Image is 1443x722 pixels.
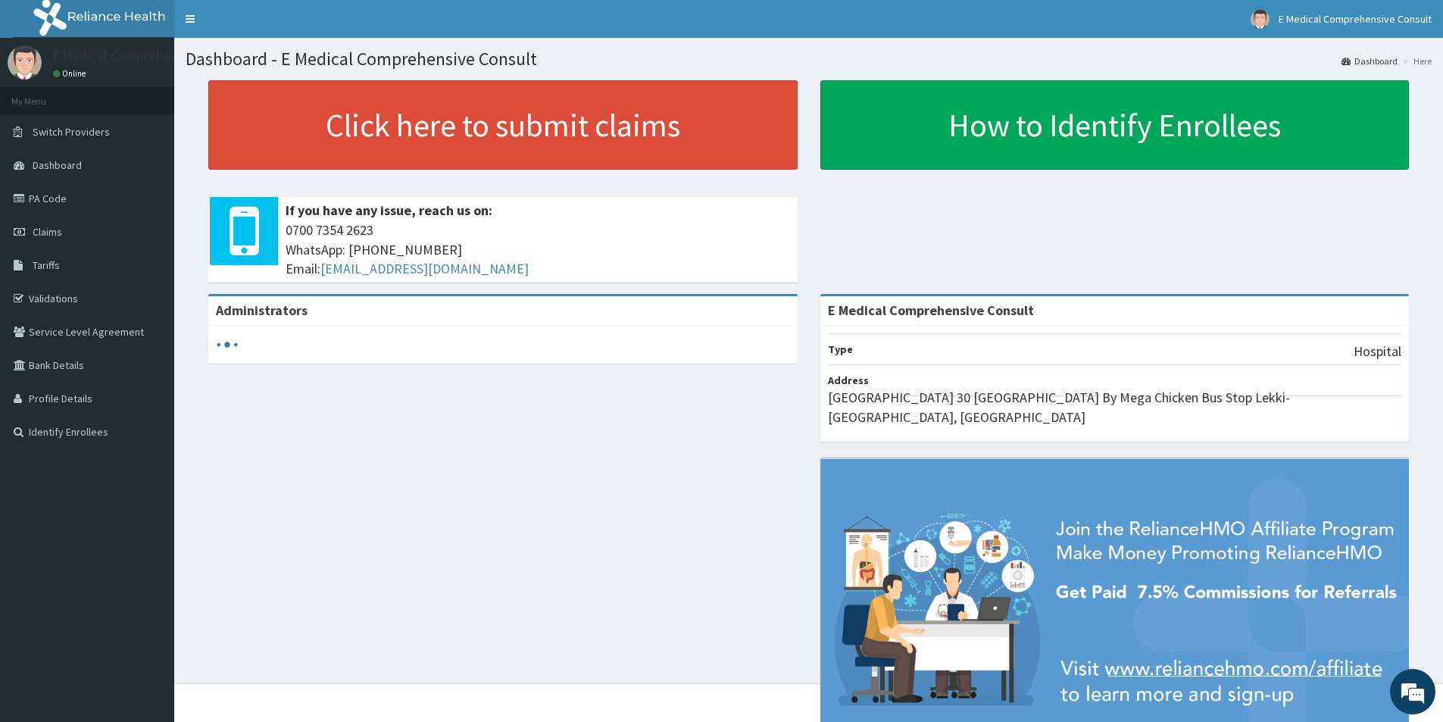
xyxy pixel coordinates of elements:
[1341,55,1398,67] a: Dashboard
[53,49,251,63] p: E Medical Comprehensive Consult
[33,125,110,139] span: Switch Providers
[820,80,1410,170] a: How to Identify Enrollees
[186,49,1432,69] h1: Dashboard - E Medical Comprehensive Consult
[216,302,308,319] b: Administrators
[216,333,239,356] svg: audio-loading
[1399,55,1432,67] li: Here
[286,202,492,219] b: If you have any issue, reach us on:
[33,258,60,272] span: Tariffs
[1279,12,1432,26] span: E Medical Comprehensive Consult
[8,45,42,80] img: User Image
[828,388,1402,427] p: [GEOGRAPHIC_DATA] 30 [GEOGRAPHIC_DATA] By Mega Chicken Bus Stop Lekki-[GEOGRAPHIC_DATA], [GEOGRAP...
[33,158,82,172] span: Dashboard
[828,302,1034,319] strong: E Medical Comprehensive Consult
[33,225,62,239] span: Claims
[320,260,529,277] a: [EMAIL_ADDRESS][DOMAIN_NAME]
[828,374,869,387] b: Address
[286,220,790,279] span: 0700 7354 2623 WhatsApp: [PHONE_NUMBER] Email:
[53,68,89,79] a: Online
[828,342,853,356] b: Type
[1251,10,1270,29] img: User Image
[1354,342,1401,361] p: Hospital
[208,80,798,170] a: Click here to submit claims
